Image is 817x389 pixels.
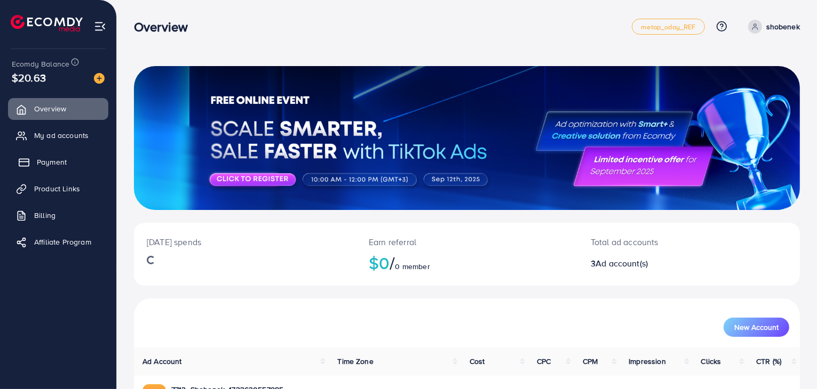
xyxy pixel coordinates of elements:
[147,236,343,248] p: [DATE] spends
[583,356,598,367] span: CPM
[591,258,732,269] h2: 3
[12,59,69,69] span: Ecomdy Balance
[37,157,67,167] span: Payment
[632,19,704,35] a: metap_oday_REF
[12,70,46,85] span: $20.63
[11,15,83,31] img: logo
[724,318,789,337] button: New Account
[34,210,55,221] span: Billing
[395,261,430,272] span: 0 member
[34,183,80,194] span: Product Links
[34,237,91,247] span: Affiliate Program
[134,19,196,35] h3: Overview
[369,236,565,248] p: Earn referral
[142,356,182,367] span: Ad Account
[629,356,666,367] span: Impression
[701,356,721,367] span: Clicks
[390,250,395,275] span: /
[8,231,108,253] a: Affiliate Program
[337,356,373,367] span: Time Zone
[8,178,108,199] a: Product Links
[94,20,106,33] img: menu
[34,130,89,141] span: My ad accounts
[470,356,485,367] span: Cost
[641,23,695,30] span: metap_oday_REF
[8,125,108,146] a: My ad accounts
[766,20,800,33] p: shobenek
[8,205,108,226] a: Billing
[537,356,551,367] span: CPC
[596,257,648,269] span: Ad account(s)
[756,356,781,367] span: CTR (%)
[8,98,108,119] a: Overview
[8,151,108,173] a: Payment
[734,323,779,331] span: New Account
[591,236,732,248] p: Total ad accounts
[744,20,800,34] a: shobenek
[34,103,66,114] span: Overview
[94,73,105,84] img: image
[369,253,565,273] h2: $0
